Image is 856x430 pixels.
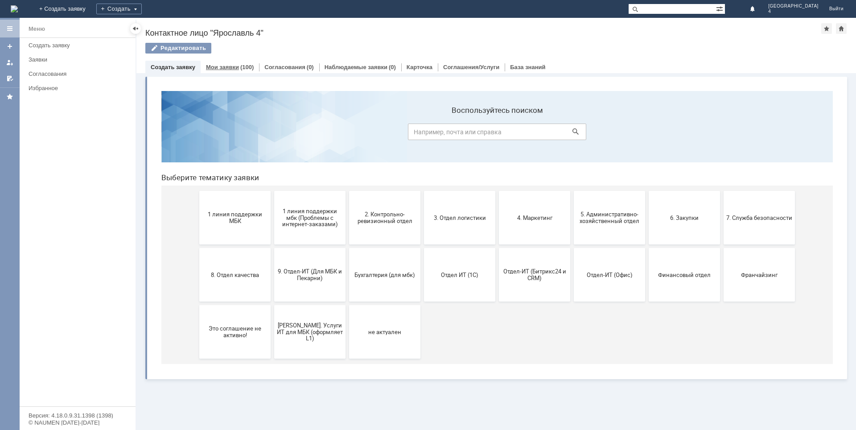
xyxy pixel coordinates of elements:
span: Отдел-ИТ (Битрикс24 и CRM) [347,184,413,198]
button: 7. Служба безопасности [569,107,641,161]
button: 3. Отдел логистики [270,107,341,161]
div: Версия: 4.18.0.9.31.1398 (1398) [29,413,127,418]
div: Сделать домашней страницей [836,23,847,34]
input: Например, почта или справка [254,40,432,56]
button: 1 линия поддержки мбк (Проблемы с интернет-заказами) [120,107,191,161]
span: Бухгалтерия (для мбк) [198,187,263,194]
label: Воспользуйтесь поиском [254,22,432,31]
span: Расширенный поиск [716,4,725,12]
a: Создать заявку [25,38,134,52]
span: Франчайзинг [572,187,638,194]
button: 4. Маркетинг [345,107,416,161]
button: Отдел-ИТ (Офис) [420,164,491,218]
span: 8. Отдел качества [48,187,114,194]
button: не актуален [195,221,266,275]
div: Контактное лицо "Ярославль 4" [145,29,821,37]
div: (0) [307,64,314,70]
a: База знаний [510,64,545,70]
span: не актуален [198,244,263,251]
button: Финансовый отдел [494,164,566,218]
button: 2. Контрольно-ревизионный отдел [195,107,266,161]
a: Согласования [25,67,134,81]
div: Добавить в избранное [821,23,832,34]
a: Наблюдаемые заявки [325,64,387,70]
a: Создать заявку [151,64,195,70]
span: [GEOGRAPHIC_DATA] [768,4,819,9]
div: Заявки [29,56,130,63]
div: Создать заявку [29,42,130,49]
span: 9. Отдел-ИТ (Для МБК и Пекарни) [123,184,189,198]
button: 9. Отдел-ИТ (Для МБК и Пекарни) [120,164,191,218]
span: 2. Контрольно-ревизионный отдел [198,127,263,141]
button: Это соглашение не активно! [45,221,116,275]
div: Меню [29,24,45,34]
div: Создать [96,4,142,14]
span: 3. Отдел логистики [272,130,338,137]
div: Скрыть меню [130,23,141,34]
button: Отдел-ИТ (Битрикс24 и CRM) [345,164,416,218]
span: 4 [768,9,819,14]
a: Мои заявки [3,55,17,70]
span: Финансовый отдел [497,187,563,194]
div: (0) [389,64,396,70]
button: Бухгалтерия (для мбк) [195,164,266,218]
a: Заявки [25,53,134,66]
button: 8. Отдел качества [45,164,116,218]
button: 5. Административно-хозяйственный отдел [420,107,491,161]
button: [PERSON_NAME]. Услуги ИТ для МБК (оформляет L1) [120,221,191,275]
a: Мои заявки [206,64,239,70]
div: Согласования [29,70,130,77]
div: © NAUMEN [DATE]-[DATE] [29,420,127,426]
a: Карточка [407,64,432,70]
a: Мои согласования [3,71,17,86]
span: Отдел-ИТ (Офис) [422,187,488,194]
span: 5. Административно-хозяйственный отдел [422,127,488,141]
img: logo [11,5,18,12]
a: Перейти на домашнюю страницу [11,5,18,12]
span: [PERSON_NAME]. Услуги ИТ для МБК (оформляет L1) [123,238,189,258]
span: 1 линия поддержки МБК [48,127,114,141]
span: 4. Маркетинг [347,130,413,137]
a: Согласования [264,64,305,70]
span: 6. Закупки [497,130,563,137]
span: 7. Служба безопасности [572,130,638,137]
a: Соглашения/Услуги [443,64,499,70]
div: (100) [240,64,254,70]
span: Отдел ИТ (1С) [272,187,338,194]
span: 1 линия поддержки мбк (Проблемы с интернет-заказами) [123,124,189,144]
button: 6. Закупки [494,107,566,161]
button: Франчайзинг [569,164,641,218]
button: Отдел ИТ (1С) [270,164,341,218]
header: Выберите тематику заявки [7,89,679,98]
button: 1 линия поддержки МБК [45,107,116,161]
div: Избранное [29,85,120,91]
span: Это соглашение не активно! [48,241,114,255]
a: Создать заявку [3,39,17,54]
